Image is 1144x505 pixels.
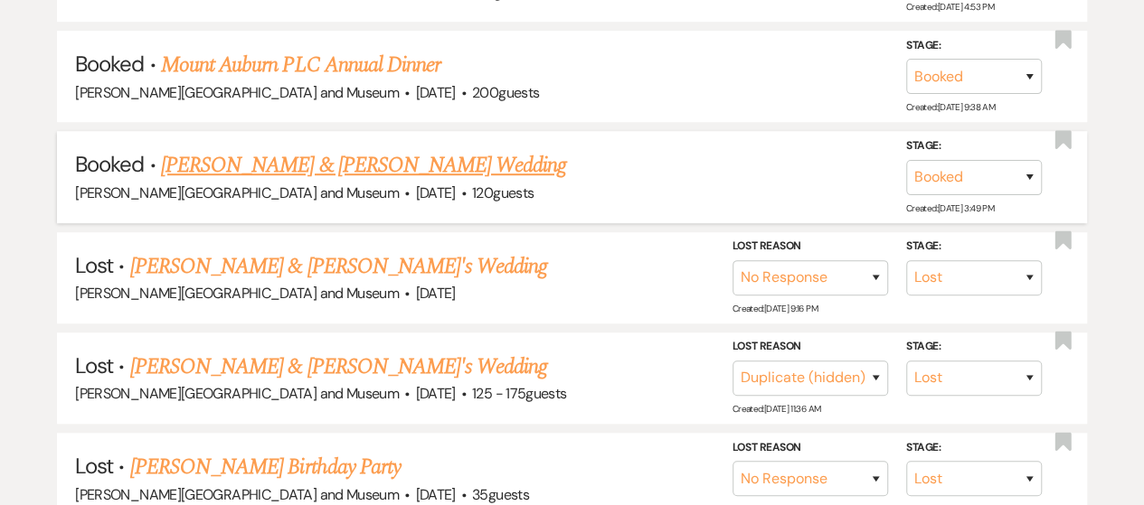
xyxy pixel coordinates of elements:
[161,149,566,182] a: [PERSON_NAME] & [PERSON_NAME] Wedding
[75,83,399,102] span: [PERSON_NAME][GEOGRAPHIC_DATA] and Museum
[733,403,820,415] span: Created: [DATE] 11:36 AM
[75,251,113,279] span: Lost
[75,284,399,303] span: [PERSON_NAME][GEOGRAPHIC_DATA] and Museum
[161,49,440,81] a: Mount Auburn PLC Annual Dinner
[75,351,113,379] span: Lost
[415,284,455,303] span: [DATE]
[415,83,455,102] span: [DATE]
[733,437,888,457] label: Lost Reason
[130,250,548,283] a: [PERSON_NAME] & [PERSON_NAME]'s Wedding
[472,83,539,102] span: 200 guests
[130,351,548,383] a: [PERSON_NAME] & [PERSON_NAME]'s Wedding
[472,485,529,504] span: 35 guests
[75,150,144,178] span: Booked
[415,183,455,202] span: [DATE]
[733,337,888,357] label: Lost Reason
[906,202,994,214] span: Created: [DATE] 3:49 PM
[130,451,401,483] a: [PERSON_NAME] Birthday Party
[906,136,1042,156] label: Stage:
[472,384,566,403] span: 125 - 175 guests
[906,101,995,113] span: Created: [DATE] 9:38 AM
[906,36,1042,56] label: Stage:
[906,237,1042,257] label: Stage:
[906,437,1042,457] label: Stage:
[415,485,455,504] span: [DATE]
[733,237,888,257] label: Lost Reason
[75,485,399,504] span: [PERSON_NAME][GEOGRAPHIC_DATA] and Museum
[733,303,818,314] span: Created: [DATE] 9:16 PM
[415,384,455,403] span: [DATE]
[75,50,144,78] span: Booked
[75,452,113,480] span: Lost
[906,1,994,13] span: Created: [DATE] 4:53 PM
[906,337,1042,357] label: Stage:
[472,183,534,202] span: 120 guests
[75,384,399,403] span: [PERSON_NAME][GEOGRAPHIC_DATA] and Museum
[75,183,399,202] span: [PERSON_NAME][GEOGRAPHIC_DATA] and Museum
